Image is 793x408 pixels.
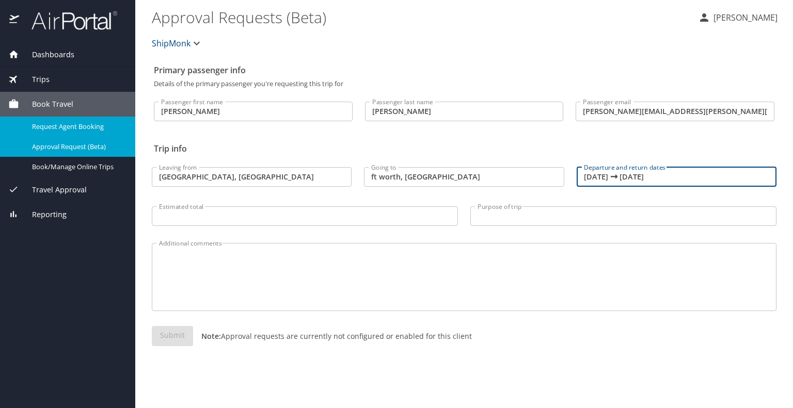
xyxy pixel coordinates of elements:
h2: Trip info [154,140,774,157]
span: Approval Request (Beta) [32,142,123,152]
h1: Approval Requests (Beta) [152,1,690,33]
span: Book/Manage Online Trips [32,162,123,172]
span: Book Travel [19,99,73,110]
h2: Primary passenger info [154,62,774,78]
span: ShipMonk [152,36,191,51]
span: Request Agent Booking [32,122,123,132]
p: [PERSON_NAME] [710,11,778,24]
img: icon-airportal.png [9,10,20,30]
button: ShipMonk [148,33,207,54]
span: Reporting [19,209,67,220]
span: Trips [19,74,50,85]
p: Approval requests are currently not configured or enabled for this client [193,331,472,341]
img: airportal-logo.png [20,10,117,30]
span: Travel Approval [19,184,87,195]
p: Details of the primary passenger you're requesting this trip for [154,80,774,87]
span: Dashboards [19,49,74,60]
strong: Note: [201,331,221,341]
button: [PERSON_NAME] [694,8,782,27]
